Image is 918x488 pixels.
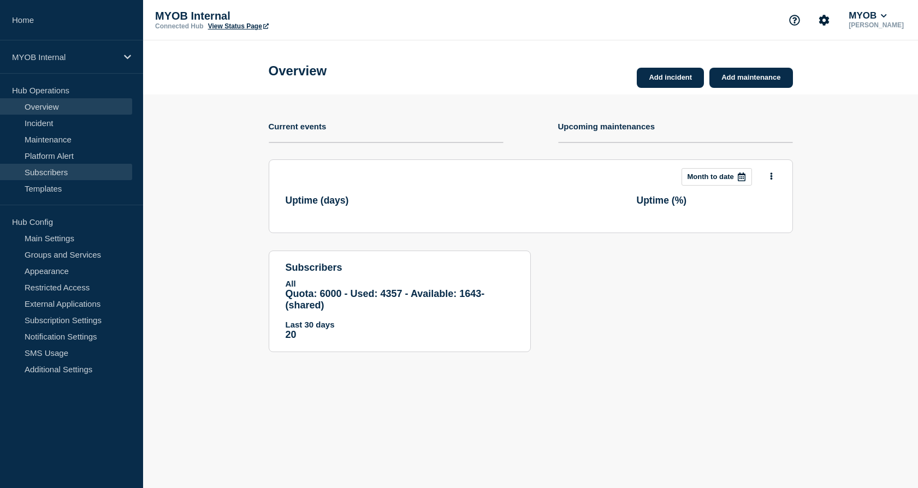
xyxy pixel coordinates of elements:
p: Connected Hub [155,22,204,30]
h4: Current events [269,122,327,131]
button: Account settings [813,9,836,32]
span: Quota: 6000 - Used: 4357 - Available: 1643 - (shared) [286,288,485,311]
h3: Uptime ( % ) [637,195,687,206]
button: Support [783,9,806,32]
button: MYOB [846,10,889,21]
h4: Upcoming maintenances [558,122,655,131]
h1: Overview [269,63,327,79]
a: View Status Page [208,22,269,30]
p: 20 [286,329,514,341]
a: Add maintenance [709,68,792,88]
p: MYOB Internal [12,52,117,62]
a: Add incident [637,68,704,88]
p: Last 30 days [286,320,514,329]
button: Month to date [682,168,752,186]
p: All [286,279,514,288]
p: MYOB Internal [155,10,374,22]
h3: Uptime ( days ) [286,195,349,206]
p: Month to date [688,172,734,181]
h4: subscribers [286,262,514,273]
p: [PERSON_NAME] [846,21,906,29]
